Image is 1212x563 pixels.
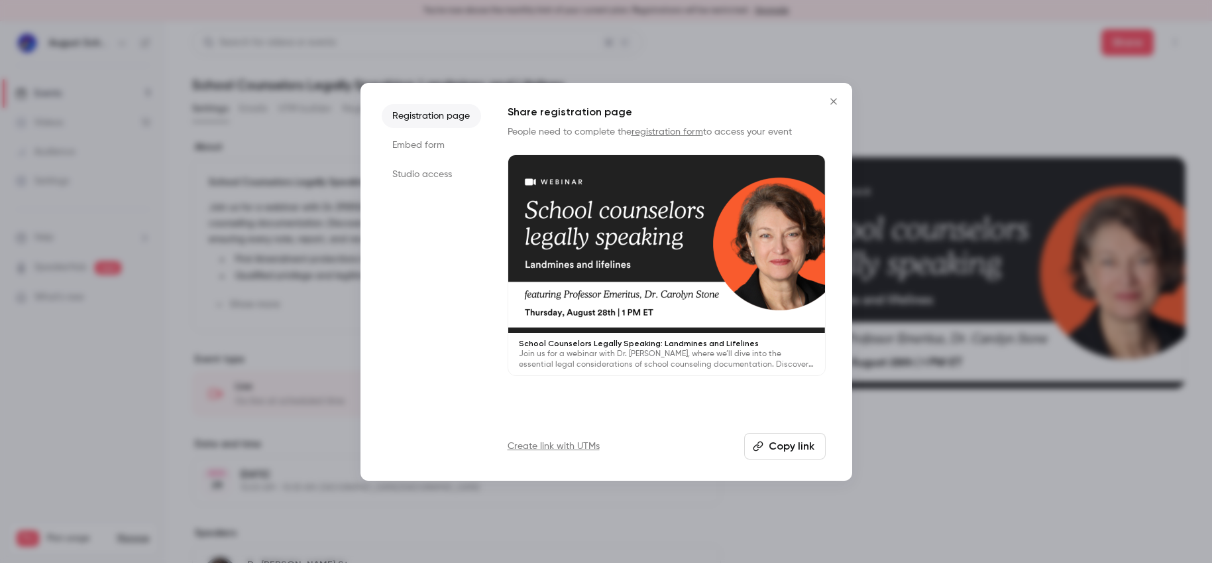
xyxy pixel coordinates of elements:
p: School Counselors Legally Speaking: Landmines and Lifelines [519,338,814,349]
h1: Share registration page [508,104,826,120]
a: registration form [632,127,703,137]
p: Join us for a webinar with Dr. [PERSON_NAME], where we’ll dive into the essential legal considera... [519,349,814,370]
button: Close [820,88,847,115]
a: School Counselors Legally Speaking: Landmines and LifelinesJoin us for a webinar with Dr. [PERSON... [508,155,826,377]
button: Copy link [744,433,826,460]
a: Create link with UTMs [508,440,600,453]
li: Studio access [382,162,481,186]
li: Registration page [382,104,481,128]
li: Embed form [382,133,481,157]
p: People need to complete the to access your event [508,125,826,139]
